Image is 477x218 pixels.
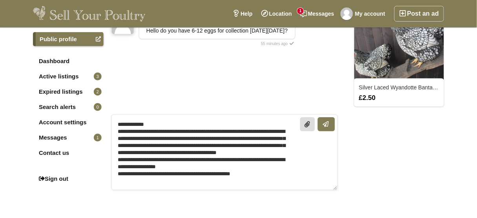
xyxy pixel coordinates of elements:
[33,146,104,160] a: Contact us
[33,131,104,145] a: Messages1
[33,85,104,99] a: Expired listings2
[228,6,257,22] a: Help
[33,54,104,68] a: Dashboard
[33,6,146,22] img: Sell Your Poultry
[33,100,104,114] a: Search alerts0
[355,94,443,101] div: £2.50
[94,88,102,96] span: 2
[296,6,339,22] a: Messages1
[354,5,444,80] img: 2407_thumbnail.jpg
[394,6,444,22] a: Post an ad
[94,103,102,111] span: 0
[340,7,353,20] img: Carol Connor
[94,134,102,142] span: 1
[359,84,473,91] a: Silver Laced Wyandotte Bantam hatching eggs
[33,69,104,84] a: Active listings3
[339,6,390,22] a: My account
[33,32,104,46] a: Public profile
[94,73,102,80] span: 3
[33,115,104,129] a: Account settings
[257,6,296,22] a: Location
[146,27,288,34] div: Hello do you have 6-12 eggs for collection [DATE][DATE]?
[33,172,104,186] a: Sign out
[297,8,304,14] span: 1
